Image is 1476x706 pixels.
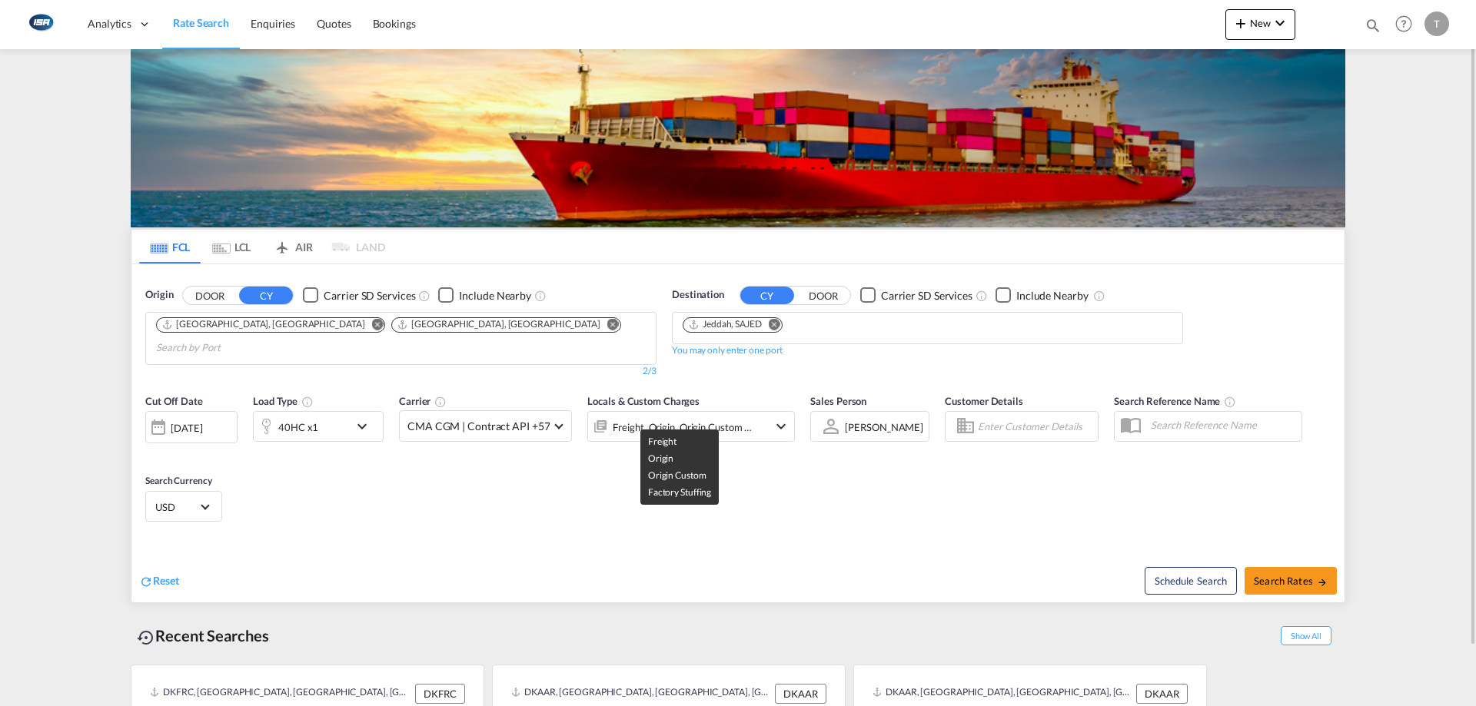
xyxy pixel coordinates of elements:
[361,318,384,333] button: Remove
[251,17,295,30] span: Enquiries
[1317,577,1328,588] md-icon: icon-arrow-right
[397,318,600,331] div: Hamburg, DEHAM
[397,318,603,331] div: Press delete to remove this chip.
[407,419,550,434] span: CMA CGM | Contract API +57
[1391,11,1417,37] span: Help
[324,288,415,303] div: Carrier SD Services
[688,318,765,331] div: Press delete to remove this chip.
[873,684,1132,704] div: DKAAR, Aarhus, Denmark, Northern Europe, Europe
[278,416,318,438] div: 40HC x1
[688,318,762,331] div: Jeddah, SAJED
[1391,11,1424,38] div: Help
[1365,17,1381,40] div: icon-magnify
[239,287,293,304] button: CY
[173,16,229,29] span: Rate Search
[845,421,923,433] div: [PERSON_NAME]
[1365,17,1381,34] md-icon: icon-magnify
[1254,575,1328,587] span: Search Rates
[860,287,972,303] md-checkbox: Checkbox No Ink
[1281,626,1331,645] span: Show All
[772,417,790,436] md-icon: icon-chevron-down
[1224,396,1236,408] md-icon: Your search will be saved by the below given name
[438,287,531,303] md-checkbox: Checkbox No Ink
[1143,413,1301,436] input: Search Reference Name
[1136,684,1188,704] div: DKAAR
[810,395,866,407] span: Sales Person
[154,496,214,518] md-select: Select Currency: $ USDUnited States Dollar
[1145,567,1237,595] button: Note: By default Schedule search will only considerorigin ports, destination ports and cut off da...
[843,416,925,438] md-select: Sales Person: Tobias Lading
[613,416,753,438] div: Freight Origin Origin Custom Factory Stuffing
[415,684,465,704] div: DKFRC
[301,396,314,408] md-icon: icon-information-outline
[418,290,430,302] md-icon: Unchecked: Search for CY (Container Yard) services for all selected carriers.Checked : Search for...
[150,684,411,704] div: DKFRC, Fredericia, Denmark, Northern Europe, Europe
[139,230,201,264] md-tab-item: FCL
[145,442,157,462] md-datepicker: Select
[775,684,826,704] div: DKAAR
[672,344,783,357] div: You may only enter one port
[145,365,657,378] div: 2/3
[1424,12,1449,36] div: T
[145,395,203,407] span: Cut Off Date
[740,287,794,304] button: CY
[262,230,324,264] md-tab-item: AIR
[131,49,1345,227] img: LCL+%26+FCL+BACKGROUND.png
[672,287,724,303] span: Destination
[145,475,212,486] span: Search Currency
[145,411,238,443] div: [DATE]
[680,313,795,340] md-chips-wrap: Chips container. Use arrow keys to select chips.
[597,318,620,333] button: Remove
[459,288,531,303] div: Include Nearby
[648,436,711,498] span: Freight Origin Origin Custom Factory Stuffing
[1232,17,1289,29] span: New
[534,290,547,302] md-icon: Unchecked: Ignores neighbouring ports when fetching rates.Checked : Includes neighbouring ports w...
[139,573,179,590] div: icon-refreshReset
[434,396,447,408] md-icon: The selected Trucker/Carrierwill be displayed in the rate results If the rates are from another f...
[161,318,364,331] div: Aarhus, DKAAR
[154,313,648,360] md-chips-wrap: Chips container. Use arrow keys to select chips.
[139,575,153,588] md-icon: icon-refresh
[587,411,795,442] div: Freight Origin Origin Custom Factory Stuffingicon-chevron-down
[1114,395,1236,407] span: Search Reference Name
[945,395,1022,407] span: Customer Details
[996,287,1089,303] md-checkbox: Checkbox No Ink
[976,290,988,302] md-icon: Unchecked: Search for CY (Container Yard) services for all selected carriers.Checked : Search for...
[511,684,771,704] div: DKAAR, Aarhus, Denmark, Northern Europe, Europe
[373,17,416,30] span: Bookings
[156,336,302,360] input: Chips input.
[131,618,275,653] div: Recent Searches
[88,16,131,31] span: Analytics
[155,500,198,514] span: USD
[139,230,385,264] md-pagination-wrapper: Use the left and right arrow keys to navigate between tabs
[353,417,379,436] md-icon: icon-chevron-down
[1271,14,1289,32] md-icon: icon-chevron-down
[201,230,262,264] md-tab-item: LCL
[399,395,447,407] span: Carrier
[253,395,314,407] span: Load Type
[171,421,202,435] div: [DATE]
[317,17,351,30] span: Quotes
[1232,14,1250,32] md-icon: icon-plus 400-fg
[253,411,384,442] div: 40HC x1icon-chevron-down
[1016,288,1089,303] div: Include Nearby
[978,415,1093,438] input: Enter Customer Details
[881,288,972,303] div: Carrier SD Services
[796,287,850,304] button: DOOR
[131,264,1345,602] div: OriginDOOR CY Checkbox No InkUnchecked: Search for CY (Container Yard) services for all selected ...
[273,238,291,250] md-icon: icon-airplane
[183,287,237,304] button: DOOR
[1225,9,1295,40] button: icon-plus 400-fgNewicon-chevron-down
[23,7,58,41] img: 1aa151c0c08011ec8d6f413816f9a227.png
[153,574,179,587] span: Reset
[161,318,367,331] div: Press delete to remove this chip.
[759,318,782,333] button: Remove
[137,628,155,647] md-icon: icon-backup-restore
[1245,567,1337,595] button: Search Ratesicon-arrow-right
[1093,290,1105,302] md-icon: Unchecked: Ignores neighbouring ports when fetching rates.Checked : Includes neighbouring ports w...
[145,287,173,303] span: Origin
[587,395,700,407] span: Locals & Custom Charges
[303,287,415,303] md-checkbox: Checkbox No Ink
